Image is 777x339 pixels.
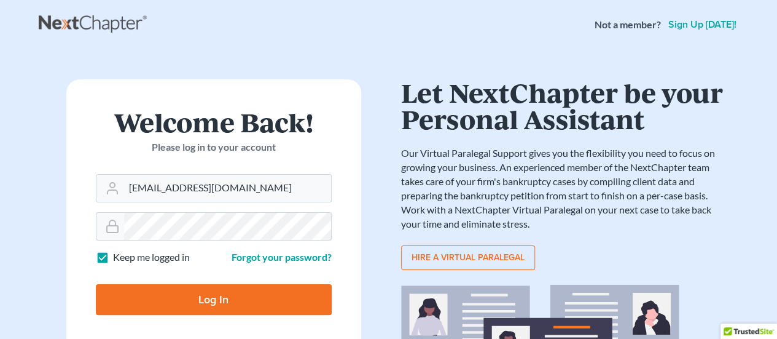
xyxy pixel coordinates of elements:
[113,250,190,265] label: Keep me logged in
[401,146,727,231] p: Our Virtual Paralegal Support gives you the flexibility you need to focus on growing your busines...
[666,20,739,30] a: Sign up [DATE]!
[96,284,332,315] input: Log In
[595,18,661,32] strong: Not a member?
[401,79,727,132] h1: Let NextChapter be your Personal Assistant
[401,245,535,270] a: Hire a virtual paralegal
[232,251,332,263] a: Forgot your password?
[124,175,331,202] input: Email Address
[96,109,332,135] h1: Welcome Back!
[96,140,332,154] p: Please log in to your account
